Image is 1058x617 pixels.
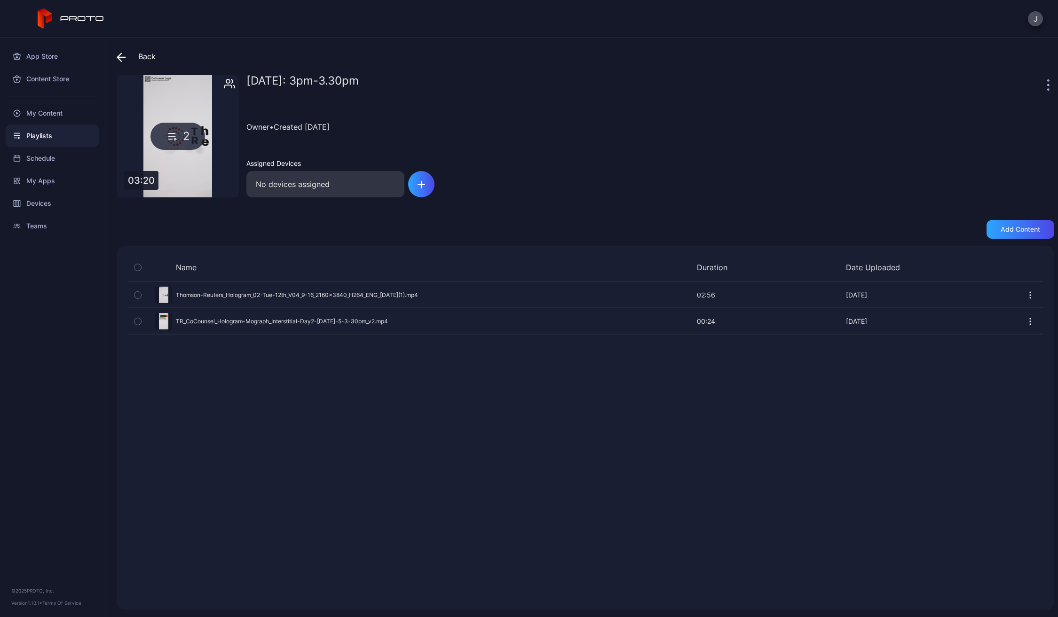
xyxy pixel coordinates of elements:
a: My Apps [6,170,99,192]
div: Name [148,263,595,272]
span: Version 1.13.1 • [11,600,42,606]
a: Terms Of Service [42,600,81,606]
div: [DATE]: 3pm-3.30pm [246,75,1045,94]
a: Devices [6,192,99,215]
a: Playlists [6,125,99,147]
div: Date Uploaded [846,263,916,272]
a: My Content [6,102,99,125]
div: No devices assigned [246,171,404,197]
button: J [1028,11,1043,26]
a: Content Store [6,68,99,90]
a: App Store [6,45,99,68]
div: © 2025 PROTO, Inc. [11,587,94,594]
div: Duration [697,263,744,272]
div: 2 [150,123,205,150]
div: Back [117,45,156,68]
div: Assigned Devices [246,159,404,167]
a: Teams [6,215,99,237]
a: Schedule [6,147,99,170]
div: Add content [1001,226,1040,233]
button: Add content [987,220,1054,239]
div: Owner • Created [DATE] [246,105,1054,148]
